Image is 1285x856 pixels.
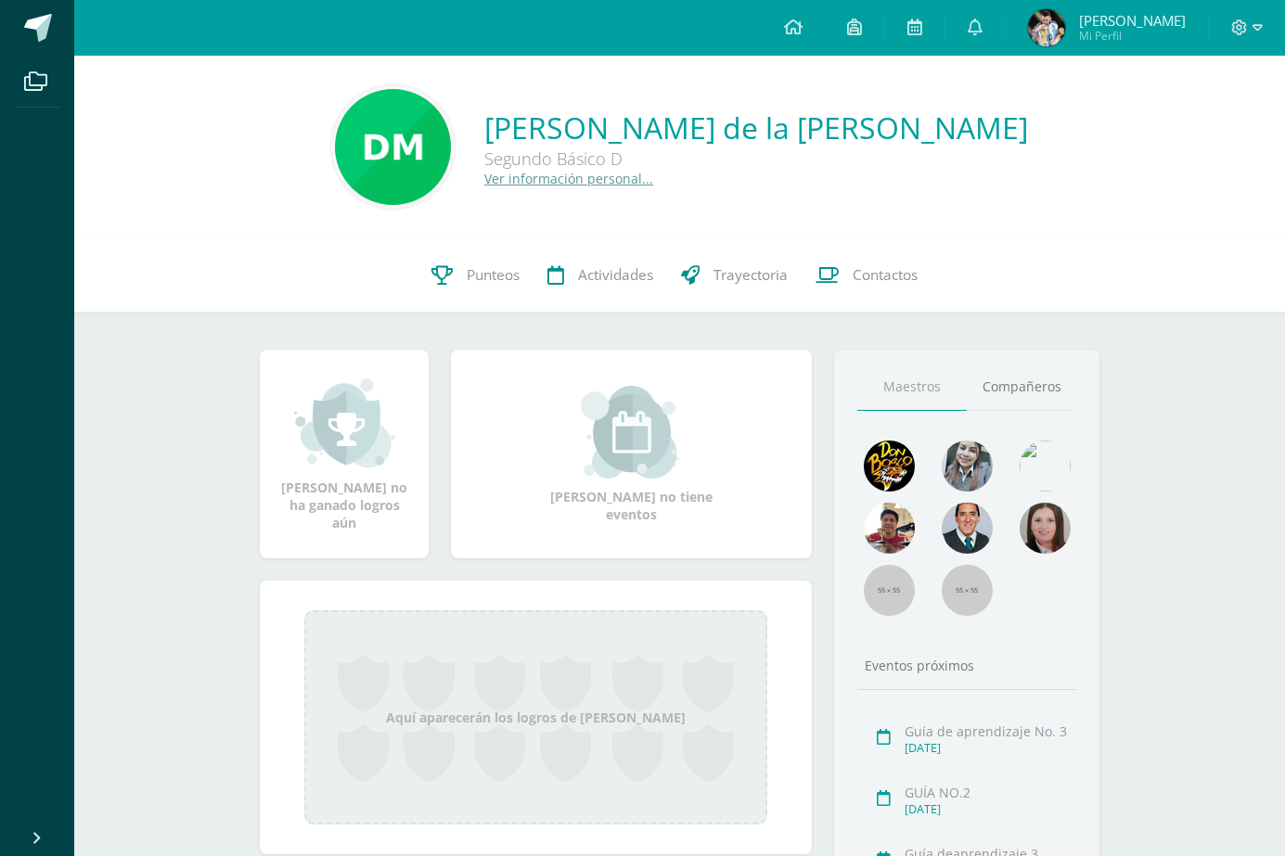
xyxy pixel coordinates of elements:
a: Compañeros [967,364,1076,411]
span: [PERSON_NAME] [1079,11,1186,30]
a: Actividades [533,238,667,313]
img: 67c3d6f6ad1c930a517675cdc903f95f.png [1020,503,1071,554]
img: event_small.png [581,386,682,479]
div: Guía de aprendizaje No. 3 [905,722,1071,740]
span: Trayectoria [713,265,788,285]
span: Contactos [853,265,918,285]
img: achievement_small.png [294,377,395,469]
span: Punteos [467,265,520,285]
a: Trayectoria [667,238,802,313]
div: [PERSON_NAME] no tiene eventos [539,386,725,523]
img: 45bd7986b8947ad7e5894cbc9b781108.png [942,441,993,492]
a: Punteos [418,238,533,313]
a: Contactos [802,238,932,313]
div: [DATE] [905,801,1071,817]
img: f58c51eec969f7aa0b48d4b2af5d1109.png [335,89,451,205]
img: 29fc2a48271e3f3676cb2cb292ff2552.png [864,441,915,492]
div: Segundo Básico D [484,147,1028,170]
span: Actividades [578,265,653,285]
div: [PERSON_NAME] no ha ganado logros aún [278,377,410,531]
div: GUÍA NO.2 [905,784,1071,801]
div: [DATE] [905,740,1071,756]
a: Ver información personal... [484,170,653,187]
a: [PERSON_NAME] de la [PERSON_NAME] [484,108,1028,147]
img: afaf31fb24b47a4519f6e7e13dac0acf.png [1028,9,1065,46]
img: 11152eb22ca3048aebc25a5ecf6973a7.png [864,503,915,554]
img: c25c8a4a46aeab7e345bf0f34826bacf.png [1020,441,1071,492]
div: Eventos próximos [857,657,1076,674]
img: eec80b72a0218df6e1b0c014193c2b59.png [942,503,993,554]
a: Maestros [857,364,967,411]
img: 55x55 [942,565,993,616]
span: Mi Perfil [1079,28,1186,44]
img: 55x55 [864,565,915,616]
div: Aquí aparecerán los logros de [PERSON_NAME] [304,610,767,824]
